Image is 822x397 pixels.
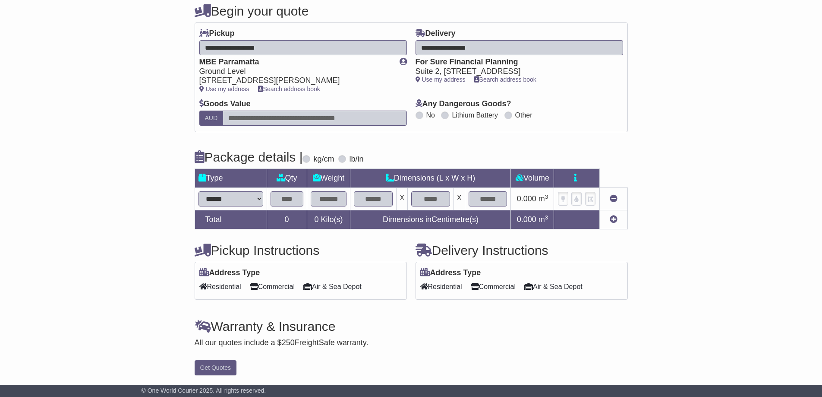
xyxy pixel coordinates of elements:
label: lb/in [349,155,363,164]
a: Search address book [474,76,536,83]
span: Air & Sea Depot [524,280,583,293]
span: Commercial [471,280,516,293]
label: Other [515,111,532,119]
a: Search address book [258,86,320,92]
td: Qty [267,169,307,188]
label: Address Type [199,268,260,278]
label: No [426,111,435,119]
span: Residential [199,280,241,293]
a: Remove this item [610,194,617,203]
td: Volume [511,169,554,188]
sup: 3 [545,194,548,200]
span: 0.000 [517,194,536,203]
div: For Sure Financial Planning [416,57,614,67]
label: Address Type [420,268,481,278]
label: kg/cm [313,155,334,164]
span: Air & Sea Depot [303,280,362,293]
h4: Package details | [195,150,303,164]
label: Lithium Battery [452,111,498,119]
span: Commercial [250,280,295,293]
a: Add new item [610,215,617,224]
td: Dimensions in Centimetre(s) [350,210,511,229]
label: Any Dangerous Goods? [416,99,511,109]
td: 0 [267,210,307,229]
div: Suite 2, [STREET_ADDRESS] [416,67,614,76]
span: 0 [314,215,318,224]
td: Kilo(s) [307,210,350,229]
div: [STREET_ADDRESS][PERSON_NAME] [199,76,391,86]
td: x [397,188,408,210]
h4: Begin your quote [195,4,628,18]
label: Goods Value [199,99,251,109]
a: Use my address [199,86,249,92]
sup: 3 [545,214,548,221]
button: Get Quotes [195,360,237,375]
label: Pickup [199,29,235,38]
span: © One World Courier 2025. All rights reserved. [142,387,266,394]
span: 250 [282,338,295,347]
span: m [539,215,548,224]
div: MBE Parramatta [199,57,391,67]
a: Use my address [416,76,466,83]
span: m [539,194,548,203]
td: Total [195,210,267,229]
div: All our quotes include a $ FreightSafe warranty. [195,338,628,348]
h4: Pickup Instructions [195,243,407,257]
td: Weight [307,169,350,188]
td: Dimensions (L x W x H) [350,169,511,188]
label: Delivery [416,29,456,38]
h4: Delivery Instructions [416,243,628,257]
label: AUD [199,111,224,126]
td: x [454,188,465,210]
span: 0.000 [517,215,536,224]
td: Type [195,169,267,188]
span: Residential [420,280,462,293]
h4: Warranty & Insurance [195,319,628,333]
div: Ground Level [199,67,391,76]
